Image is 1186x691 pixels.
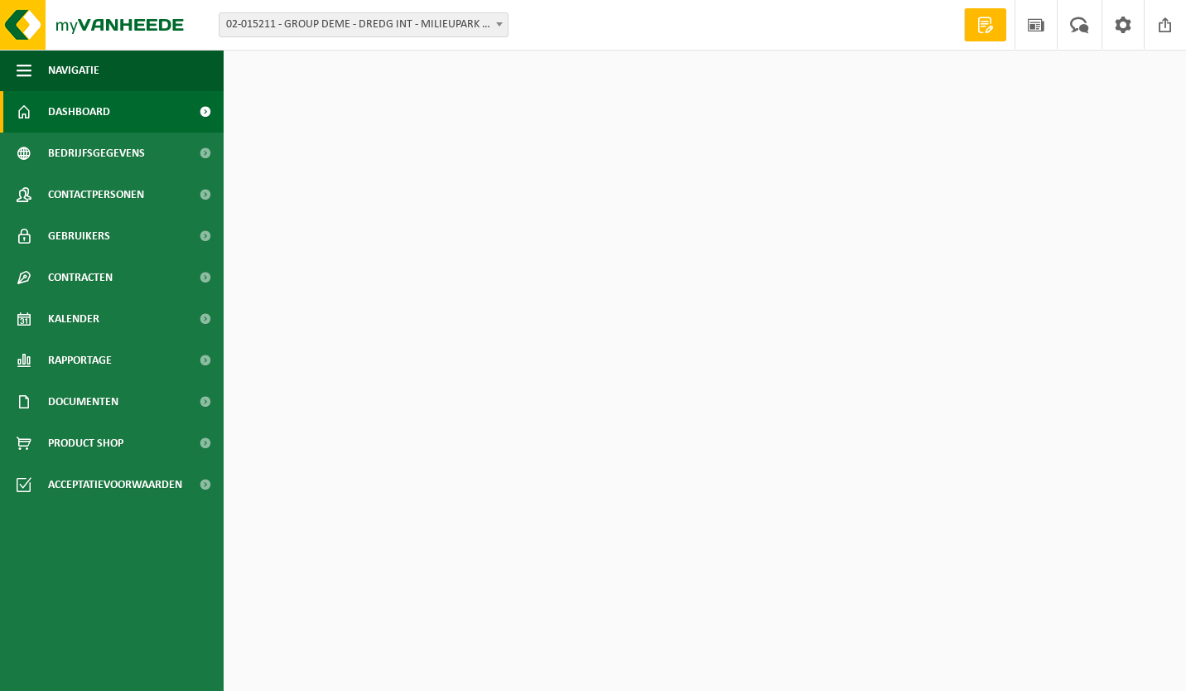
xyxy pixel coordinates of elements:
span: Gebruikers [48,215,110,257]
span: Contracten [48,257,113,298]
span: Product Shop [48,423,123,464]
span: Documenten [48,381,118,423]
span: Acceptatievoorwaarden [48,464,182,505]
span: Rapportage [48,340,112,381]
span: 02-015211 - GROUP DEME - DREDG INT - MILIEUPARK - ZWIJNDRECHT [219,13,508,36]
span: Navigatie [48,50,99,91]
span: Kalender [48,298,99,340]
span: Dashboard [48,91,110,133]
span: Contactpersonen [48,174,144,215]
span: 02-015211 - GROUP DEME - DREDG INT - MILIEUPARK - ZWIJNDRECHT [219,12,509,37]
span: Bedrijfsgegevens [48,133,145,174]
